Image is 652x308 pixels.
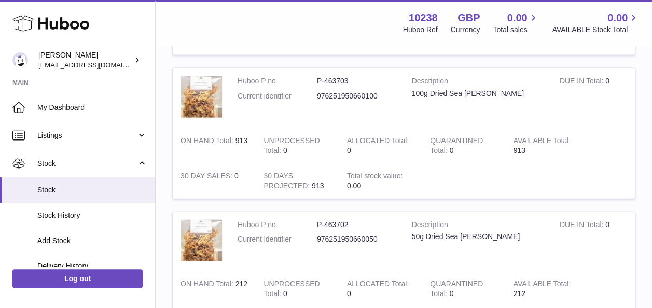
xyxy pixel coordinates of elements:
strong: ON HAND Total [181,136,235,147]
div: Huboo Ref [403,25,438,35]
dt: Huboo P no [238,220,317,230]
a: 0.00 Total sales [493,11,539,35]
span: 0.00 [607,11,628,25]
span: Delivery History [37,261,147,271]
img: internalAdmin-10238@internal.huboo.com [12,52,28,68]
dt: Current identifier [238,234,317,244]
strong: 10238 [409,11,438,25]
td: 212 [506,271,589,306]
dd: 976251950660100 [317,91,396,101]
strong: DUE IN Total [560,220,605,231]
a: Log out [12,269,143,288]
span: [EMAIL_ADDRESS][DOMAIN_NAME] [38,61,152,69]
strong: AVAILABLE Total [514,136,571,147]
strong: DUE IN Total [560,77,605,88]
td: 0 [173,163,256,199]
span: Listings [37,131,136,141]
strong: Description [412,76,544,89]
strong: UNPROCESSED Total [263,136,320,157]
strong: Total stock value [347,172,403,183]
strong: QUARANTINED Total [430,136,483,157]
td: 0 [552,212,635,272]
td: 0 [339,271,422,306]
span: 0 [449,289,453,298]
div: 100g Dried Sea [PERSON_NAME] [412,89,544,99]
img: product image [181,76,222,118]
td: 0 [552,68,635,128]
span: Stock History [37,211,147,220]
dd: 976251950660050 [317,234,396,244]
span: Total sales [493,25,539,35]
span: Add Stock [37,236,147,246]
dt: Current identifier [238,91,317,101]
dd: P-463702 [317,220,396,230]
div: [PERSON_NAME] [38,50,132,70]
strong: GBP [457,11,480,25]
td: 0 [256,271,339,306]
td: 0 [339,128,422,163]
strong: UNPROCESSED Total [263,279,320,300]
span: AVAILABLE Stock Total [552,25,640,35]
strong: 30 DAYS PROJECTED [263,172,312,192]
strong: ON HAND Total [181,279,235,290]
img: product image [181,220,222,261]
td: 212 [173,271,256,306]
div: Currency [451,25,480,35]
span: 0.00 [507,11,528,25]
div: 50g Dried Sea [PERSON_NAME] [412,232,544,242]
strong: 30 DAY SALES [181,172,234,183]
dt: Huboo P no [238,76,317,86]
span: 0 [449,146,453,155]
strong: ALLOCATED Total [347,136,409,147]
span: 0.00 [347,181,361,190]
td: 913 [173,128,256,163]
strong: AVAILABLE Total [514,279,571,290]
dd: P-463703 [317,76,396,86]
strong: QUARANTINED Total [430,279,483,300]
span: My Dashboard [37,103,147,113]
td: 0 [256,128,339,163]
span: Stock [37,185,147,195]
td: 913 [256,163,339,199]
strong: ALLOCATED Total [347,279,409,290]
a: 0.00 AVAILABLE Stock Total [552,11,640,35]
td: 913 [506,128,589,163]
span: Stock [37,159,136,169]
strong: Description [412,220,544,232]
